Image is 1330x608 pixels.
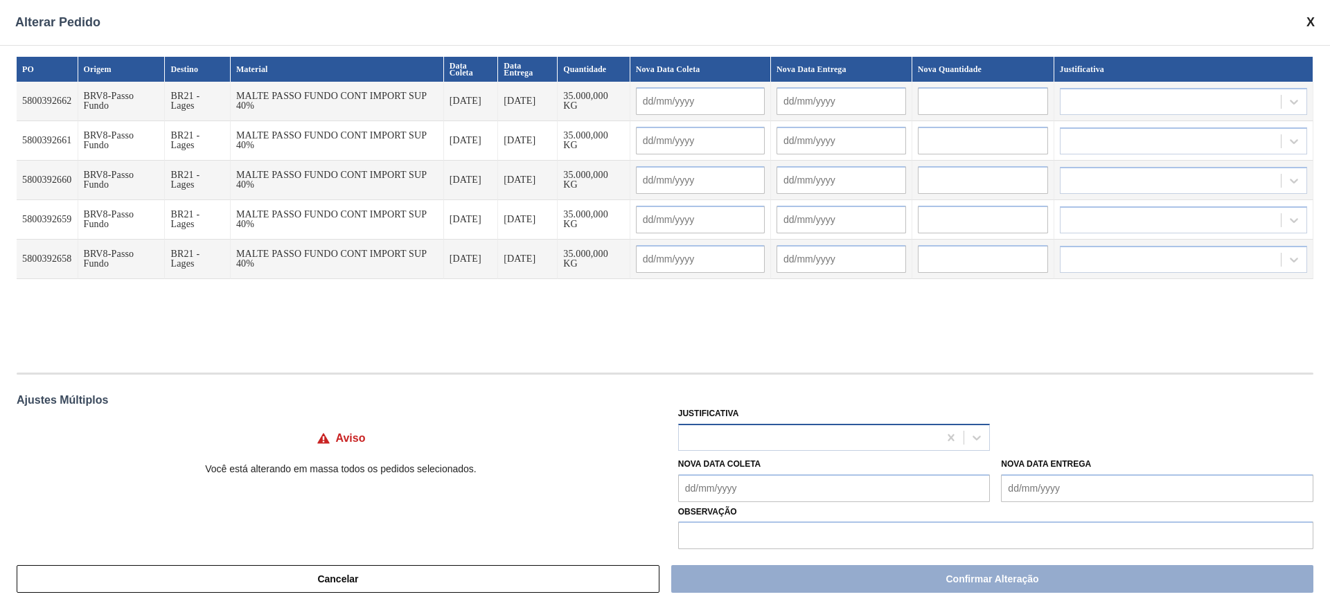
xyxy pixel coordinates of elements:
input: dd/mm/yyyy [678,474,991,502]
input: dd/mm/yyyy [777,206,906,233]
td: [DATE] [444,161,499,200]
td: 5800392658 [17,240,78,279]
td: BRV8-Passo Fundo [78,82,166,121]
input: dd/mm/yyyy [777,87,906,115]
td: [DATE] [444,82,499,121]
td: MALTE PASSO FUNDO CONT IMPORT SUP 40% [231,82,444,121]
td: 35.000,000 KG [558,82,630,121]
input: dd/mm/yyyy [636,245,765,273]
td: BRV8-Passo Fundo [78,200,166,240]
div: Ajustes Múltiplos [17,394,1313,406]
p: Você está alterando em massa todos os pedidos selecionados. [17,463,665,474]
td: [DATE] [444,240,499,279]
input: dd/mm/yyyy [636,87,765,115]
input: dd/mm/yyyy [636,127,765,154]
label: Justificativa [678,409,739,418]
td: [DATE] [498,200,558,240]
td: [DATE] [444,121,499,161]
td: BRV8-Passo Fundo [78,240,166,279]
td: 5800392661 [17,121,78,161]
td: 35.000,000 KG [558,200,630,240]
td: 35.000,000 KG [558,161,630,200]
td: MALTE PASSO FUNDO CONT IMPORT SUP 40% [231,200,444,240]
th: Nova Data Entrega [771,57,912,82]
td: BR21 - Lages [165,161,230,200]
th: Material [231,57,444,82]
th: Nova Quantidade [912,57,1054,82]
td: [DATE] [498,240,558,279]
span: Alterar Pedido [15,15,100,30]
td: [DATE] [498,121,558,161]
input: dd/mm/yyyy [1001,474,1313,502]
td: MALTE PASSO FUNDO CONT IMPORT SUP 40% [231,240,444,279]
td: BR21 - Lages [165,121,230,161]
td: BR21 - Lages [165,200,230,240]
input: dd/mm/yyyy [777,245,906,273]
td: BR21 - Lages [165,240,230,279]
label: Nova Data Coleta [678,459,761,469]
td: MALTE PASSO FUNDO CONT IMPORT SUP 40% [231,121,444,161]
th: Origem [78,57,166,82]
input: dd/mm/yyyy [636,166,765,194]
th: Quantidade [558,57,630,82]
td: 5800392662 [17,82,78,121]
th: Data Coleta [444,57,499,82]
td: MALTE PASSO FUNDO CONT IMPORT SUP 40% [231,161,444,200]
td: 35.000,000 KG [558,240,630,279]
input: dd/mm/yyyy [636,206,765,233]
td: [DATE] [498,82,558,121]
th: PO [17,57,78,82]
button: Cancelar [17,565,659,593]
td: [DATE] [498,161,558,200]
td: 35.000,000 KG [558,121,630,161]
th: Data Entrega [498,57,558,82]
input: dd/mm/yyyy [777,166,906,194]
td: BRV8-Passo Fundo [78,121,166,161]
th: Nova Data Coleta [630,57,771,82]
td: 5800392660 [17,161,78,200]
th: Destino [165,57,230,82]
th: Justificativa [1054,57,1313,82]
td: 5800392659 [17,200,78,240]
td: BRV8-Passo Fundo [78,161,166,200]
td: BR21 - Lages [165,82,230,121]
input: dd/mm/yyyy [777,127,906,154]
td: [DATE] [444,200,499,240]
label: Observação [678,502,1313,522]
label: Nova Data Entrega [1001,459,1091,469]
h4: Aviso [336,432,366,445]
